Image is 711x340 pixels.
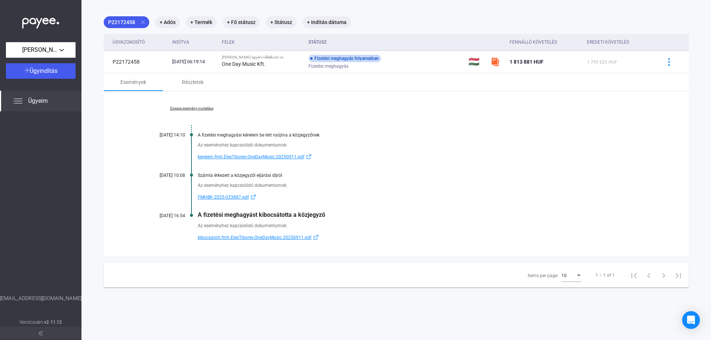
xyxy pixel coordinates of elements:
div: Az eseményhez kapcsolódó dokumentumok: [198,222,652,229]
strong: One Day Music Kft. [222,61,266,67]
img: plus-white.svg [24,68,30,73]
span: FMHBK-2025-033887.pdf [198,193,249,202]
mat-icon: close [140,19,146,26]
mat-select: Items per page: [561,271,582,280]
img: external-link-blue [304,154,313,159]
button: [PERSON_NAME] egyéni vállalkozó [6,42,76,58]
span: 10 [561,273,567,278]
span: Ügyeim [28,97,48,105]
a: kerelem.fmh.ElesTiborev.OneDayMusic.20250911.pdfexternal-link-blue [198,152,652,161]
div: Ügyazonosító [113,38,166,47]
div: [PERSON_NAME] egyéni vállalkozó vs [222,55,303,60]
span: Fizetési meghagyás [308,62,348,71]
a: FMHBK-2025-033887.pdfexternal-link-blue [198,193,652,202]
div: Számla érkezett a közjegyzői eljárási díjról [198,173,652,178]
div: Fizetési meghagyás folyamatban [308,55,381,62]
button: Previous page [641,268,656,283]
div: A fizetési meghagyási kérelem be lett nyújtva a közjegyzőnek [198,132,652,138]
div: Open Intercom Messenger [682,311,700,329]
span: kibocsatott.fmh.ElesTiborev.OneDayMusic.20250911.pdf [198,233,311,242]
mat-chip: P22172458 [104,16,149,28]
div: [DATE] 10:08 [141,173,185,178]
span: Ügyindítás [30,67,57,74]
img: szamlazzhu-mini [491,57,500,66]
div: Eredeti követelés [587,38,629,47]
a: Összes esemény mutatása [141,106,242,111]
div: [DATE] 14:10 [141,132,185,138]
img: external-link-blue [249,194,258,200]
div: Indítva [172,38,189,47]
button: more-blue [661,54,677,70]
mat-chip: + Indítás dátuma [303,16,351,28]
mat-chip: + Fő státusz [223,16,260,28]
button: Last page [671,268,686,283]
a: kibocsatott.fmh.ElesTiborev.OneDayMusic.20250911.pdfexternal-link-blue [198,233,652,242]
div: [DATE] 16:54 [141,213,185,218]
div: Ügyazonosító [113,38,145,47]
span: 1 813 881 HUF [510,59,544,65]
mat-chip: + Adós [155,16,180,28]
img: white-payee-white-dot.svg [22,14,59,29]
div: 1 – 1 of 1 [595,271,615,280]
span: [PERSON_NAME] egyéni vállalkozó [22,46,59,54]
div: Események [120,78,146,87]
span: 1 795 625 HUF [587,60,617,65]
button: Ügyindítás [6,63,76,79]
button: First page [627,268,641,283]
div: Felek [222,38,303,47]
div: Részletek [182,78,204,87]
div: Az eseményhez kapcsolódó dokumentumok: [198,141,652,149]
div: Felek [222,38,235,47]
div: Indítva [172,38,216,47]
strong: v2.11.12 [44,320,62,325]
div: Items per page: [528,271,558,280]
div: Az eseményhez kapcsolódó dokumentumok: [198,182,652,189]
td: P22172458 [104,51,169,73]
div: Fennálló követelés [510,38,557,47]
img: external-link-blue [311,235,320,240]
td: 🇭🇺 [465,51,487,73]
mat-chip: + Termék [186,16,217,28]
th: Státusz [306,34,465,51]
div: Eredeti követelés [587,38,652,47]
div: A fizetési meghagyást kibocsátotta a közjegyző [198,211,652,218]
img: list.svg [13,97,22,105]
img: more-blue [665,58,673,66]
span: kerelem.fmh.ElesTiborev.OneDayMusic.20250911.pdf [198,152,304,161]
div: Fennálló követelés [510,38,581,47]
mat-chip: + Státusz [266,16,297,28]
div: [DATE] 06:19:14 [172,58,216,65]
button: Next page [656,268,671,283]
img: arrow-double-left-grey.svg [39,331,43,336]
